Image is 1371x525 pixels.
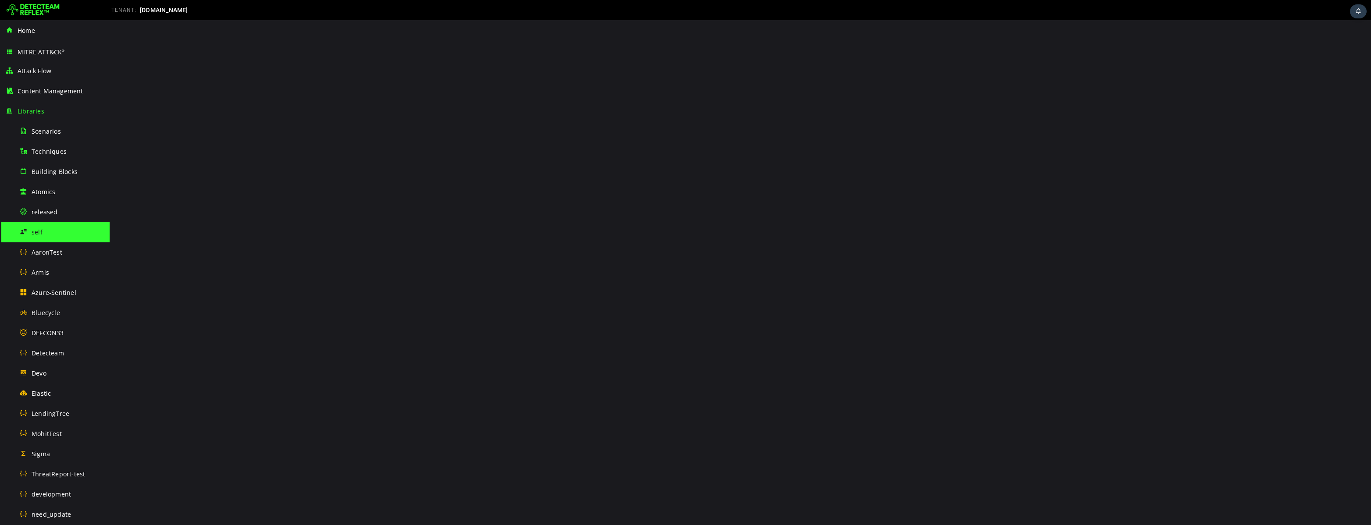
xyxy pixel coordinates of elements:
[32,409,69,418] span: LendingTree
[32,208,58,216] span: released
[1350,4,1367,18] div: Task Notifications
[18,48,65,56] span: MITRE ATT&CK
[18,87,83,95] span: Content Management
[111,7,136,13] span: TENANT:
[32,268,49,277] span: Armis
[32,309,60,317] span: Bluecycle
[140,7,188,14] span: [DOMAIN_NAME]
[18,26,35,35] span: Home
[18,107,44,115] span: Libraries
[32,167,78,176] span: Building Blocks
[32,470,85,478] span: ThreatReport-test
[7,3,60,17] img: Detecteam logo
[32,248,62,256] span: AaronTest
[32,429,62,438] span: MohitTest
[32,188,55,196] span: Atomics
[32,288,76,297] span: Azure-Sentinel
[18,67,51,75] span: Attack Flow
[32,450,50,458] span: Sigma
[32,490,71,498] span: development
[32,147,67,156] span: Techniques
[32,369,46,377] span: Devo
[32,389,51,397] span: Elastic
[32,228,43,236] span: self
[32,127,61,135] span: Scenarios
[32,329,64,337] span: DEFCON33
[62,49,64,53] sup: ®
[32,510,71,518] span: need_update
[32,349,64,357] span: Detecteam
